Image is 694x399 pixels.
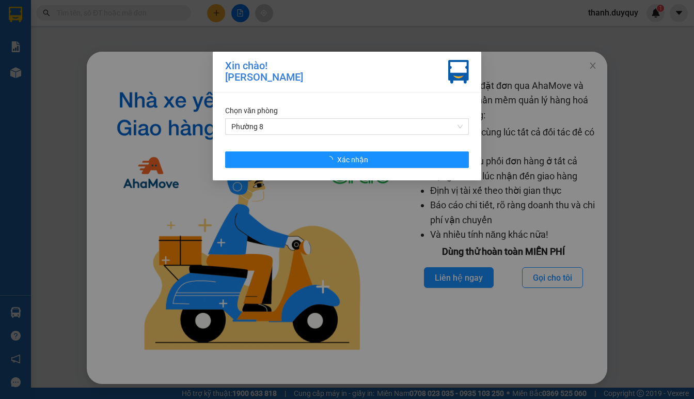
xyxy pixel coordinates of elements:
button: Xác nhận [225,151,469,168]
div: Chọn văn phòng [225,105,469,116]
span: Xác nhận [337,154,368,165]
span: loading [326,156,337,163]
span: Phường 8 [231,119,463,134]
div: Xin chào! [PERSON_NAME] [225,60,303,84]
img: vxr-icon [448,60,469,84]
